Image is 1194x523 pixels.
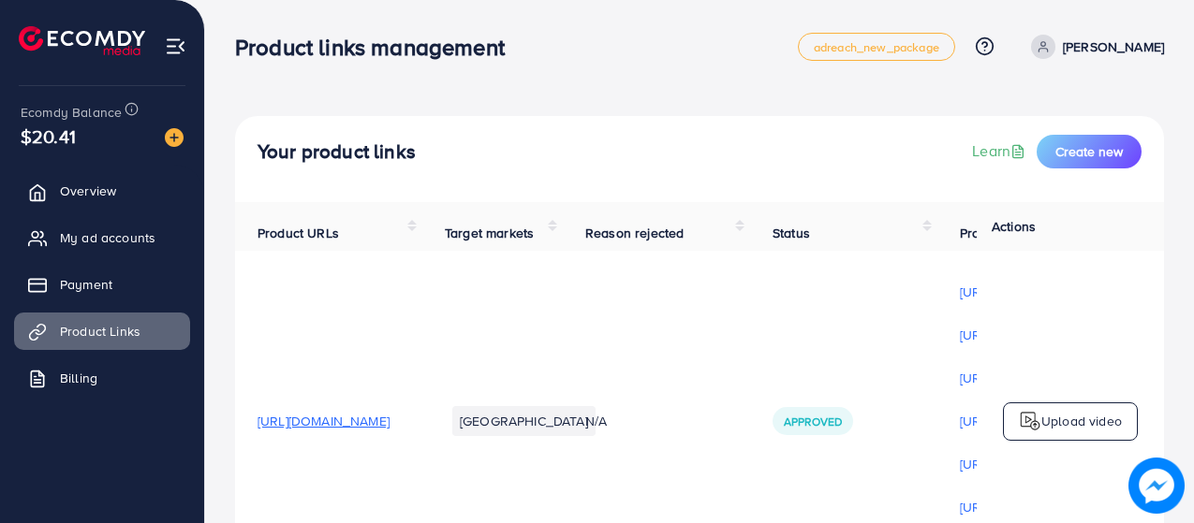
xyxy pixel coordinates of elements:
span: Target markets [445,224,534,242]
a: Payment [14,266,190,303]
span: [URL][DOMAIN_NAME] [258,412,390,430]
a: adreach_new_package [798,33,955,61]
span: Product Links [60,322,140,341]
span: Status [773,224,810,242]
p: [URL][DOMAIN_NAME] [960,496,1092,518]
h3: Product links management [235,34,520,61]
span: Payment [60,275,112,294]
p: [URL][DOMAIN_NAME] [960,324,1092,346]
a: Learn [972,140,1029,162]
p: [URL][DOMAIN_NAME] [960,367,1092,389]
img: logo [19,26,145,55]
span: Billing [60,369,97,387]
p: [URL][DOMAIN_NAME] [960,453,1092,475]
span: Create new [1055,142,1123,161]
img: menu [165,36,186,57]
a: [PERSON_NAME] [1024,35,1164,59]
a: Overview [14,172,190,210]
span: adreach_new_package [814,41,939,53]
h4: Your product links [258,140,416,164]
span: Product URLs [258,224,339,242]
p: [URL][DOMAIN_NAME] [960,281,1092,303]
span: Reason rejected [585,224,684,242]
span: Product video [960,224,1042,242]
span: Actions [992,217,1036,236]
a: My ad accounts [14,219,190,256]
img: image [165,128,184,147]
span: Approved [784,414,842,429]
a: Billing [14,359,190,397]
button: Create new [1037,135,1142,168]
span: N/A [585,412,607,430]
p: [PERSON_NAME] [1063,36,1164,58]
span: Overview [60,182,116,200]
span: My ad accounts [60,228,155,247]
a: Product Links [14,312,190,350]
p: [URL][DOMAIN_NAME] [960,410,1092,432]
img: image [1128,458,1185,514]
li: [GEOGRAPHIC_DATA] [452,406,596,436]
span: $20.41 [21,123,76,150]
p: Upload video [1041,410,1122,432]
img: logo [1019,410,1041,432]
span: Ecomdy Balance [21,103,122,122]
